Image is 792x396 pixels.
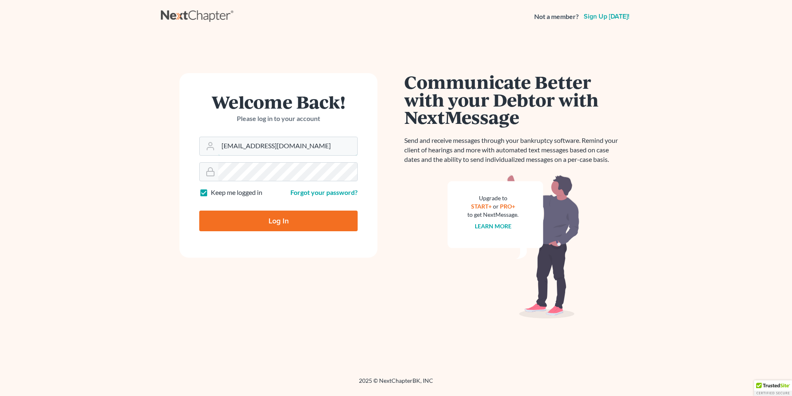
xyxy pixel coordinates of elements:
[211,188,262,197] label: Keep me logged in
[475,223,511,230] a: Learn more
[754,380,792,396] div: TrustedSite Certified
[218,137,357,155] input: Email Address
[290,188,358,196] a: Forgot your password?
[404,136,623,164] p: Send and receive messages through your bankruptcy software. Remind your client of hearings and mo...
[199,211,358,231] input: Log In
[534,12,579,21] strong: Not a member?
[500,203,515,210] a: PRO+
[404,73,623,126] h1: Communicate Better with your Debtor with NextMessage
[199,93,358,111] h1: Welcome Back!
[467,211,519,219] div: to get NextMessage.
[199,114,358,123] p: Please log in to your account
[582,13,631,20] a: Sign up [DATE]!
[467,194,519,202] div: Upgrade to
[448,174,580,319] img: nextmessage_bg-59042aed3d76b12b5cd301f8e5b87938c9018125f34e5fa2b7a6b67550977c72.svg
[493,203,499,210] span: or
[471,203,492,210] a: START+
[161,377,631,391] div: 2025 © NextChapterBK, INC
